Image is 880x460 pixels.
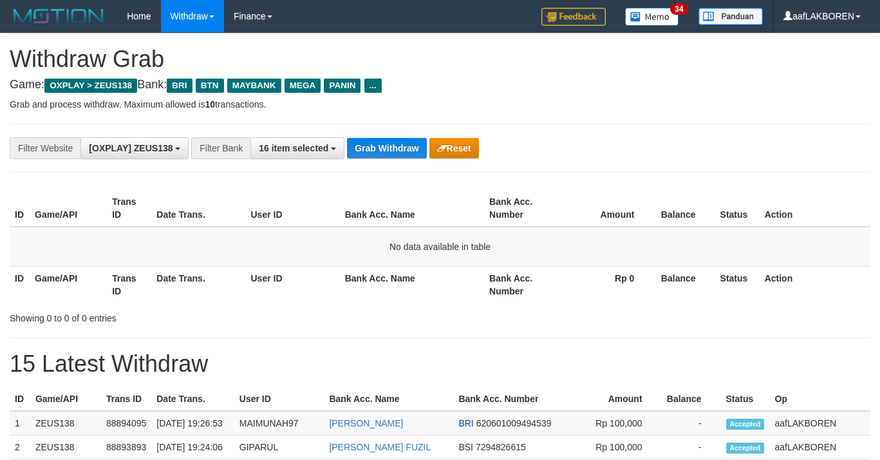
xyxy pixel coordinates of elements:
span: BRI [458,418,473,428]
td: ZEUS138 [30,436,101,459]
button: 16 item selected [250,137,344,159]
div: Filter Website [10,137,80,159]
h1: Withdraw Grab [10,46,870,72]
span: MAYBANK [227,79,281,93]
span: PANIN [324,79,360,93]
th: Status [721,387,770,411]
th: Bank Acc. Number [484,190,561,227]
span: Copy 7294826615 to clipboard [476,442,526,452]
button: [OXPLAY] ZEUS138 [80,137,189,159]
th: Balance [653,266,715,303]
th: Bank Acc. Name [340,190,484,227]
th: ID [10,190,30,227]
th: ID [10,387,30,411]
h1: 15 Latest Withdraw [10,351,870,377]
p: Grab and process withdraw. Maximum allowed is transactions. [10,98,870,111]
th: Bank Acc. Number [484,266,561,303]
button: Grab Withdraw [347,138,426,158]
a: [PERSON_NAME] [329,418,403,428]
span: ... [364,79,382,93]
span: BTN [196,79,224,93]
th: Action [760,266,870,303]
td: - [662,411,721,436]
div: Filter Bank [191,137,250,159]
img: MOTION_logo.png [10,6,108,26]
td: Rp 100,000 [577,411,661,436]
th: Rp 0 [561,266,653,303]
th: Bank Acc. Number [453,387,577,411]
th: Op [770,387,871,411]
td: Rp 100,000 [577,436,661,459]
th: Status [715,266,760,303]
span: MEGA [285,79,321,93]
span: 16 item selected [259,143,328,153]
th: User ID [234,387,324,411]
span: [OXPLAY] ZEUS138 [89,143,173,153]
th: Date Trans. [151,190,245,227]
span: OXPLAY > ZEUS138 [44,79,137,93]
th: Status [715,190,760,227]
td: 1 [10,411,30,436]
th: Trans ID [107,190,151,227]
span: 34 [670,3,688,15]
td: No data available in table [10,227,870,267]
th: Balance [653,190,715,227]
td: 88893893 [101,436,151,459]
span: BSI [458,442,473,452]
span: Accepted [726,443,765,454]
th: Amount [577,387,661,411]
th: Bank Acc. Name [324,387,453,411]
td: GIPARUL [234,436,324,459]
strong: 10 [205,99,215,110]
td: [DATE] 19:26:53 [151,411,234,436]
td: 2 [10,436,30,459]
td: ZEUS138 [30,411,101,436]
img: Feedback.jpg [541,8,606,26]
th: Balance [662,387,721,411]
th: Trans ID [101,387,151,411]
td: aafLAKBOREN [770,411,871,436]
th: Trans ID [107,266,151,303]
th: Game/API [30,387,101,411]
th: ID [10,266,30,303]
button: Reset [429,138,479,158]
th: Game/API [30,190,107,227]
span: BRI [167,79,192,93]
th: Amount [561,190,653,227]
div: Showing 0 to 0 of 0 entries [10,307,357,325]
th: User ID [246,266,340,303]
td: MAIMUNAH97 [234,411,324,436]
h4: Game: Bank: [10,79,870,91]
th: Date Trans. [151,387,234,411]
img: Button%20Memo.svg [625,8,679,26]
th: Action [760,190,870,227]
th: User ID [246,190,340,227]
td: 88894095 [101,411,151,436]
th: Game/API [30,266,107,303]
td: - [662,436,721,459]
a: [PERSON_NAME] FUZIL [329,442,431,452]
th: Date Trans. [151,266,245,303]
th: Bank Acc. Name [340,266,484,303]
img: panduan.png [698,8,763,25]
td: aafLAKBOREN [770,436,871,459]
span: Accepted [726,419,765,430]
span: Copy 620601009494539 to clipboard [476,418,552,428]
td: [DATE] 19:24:06 [151,436,234,459]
